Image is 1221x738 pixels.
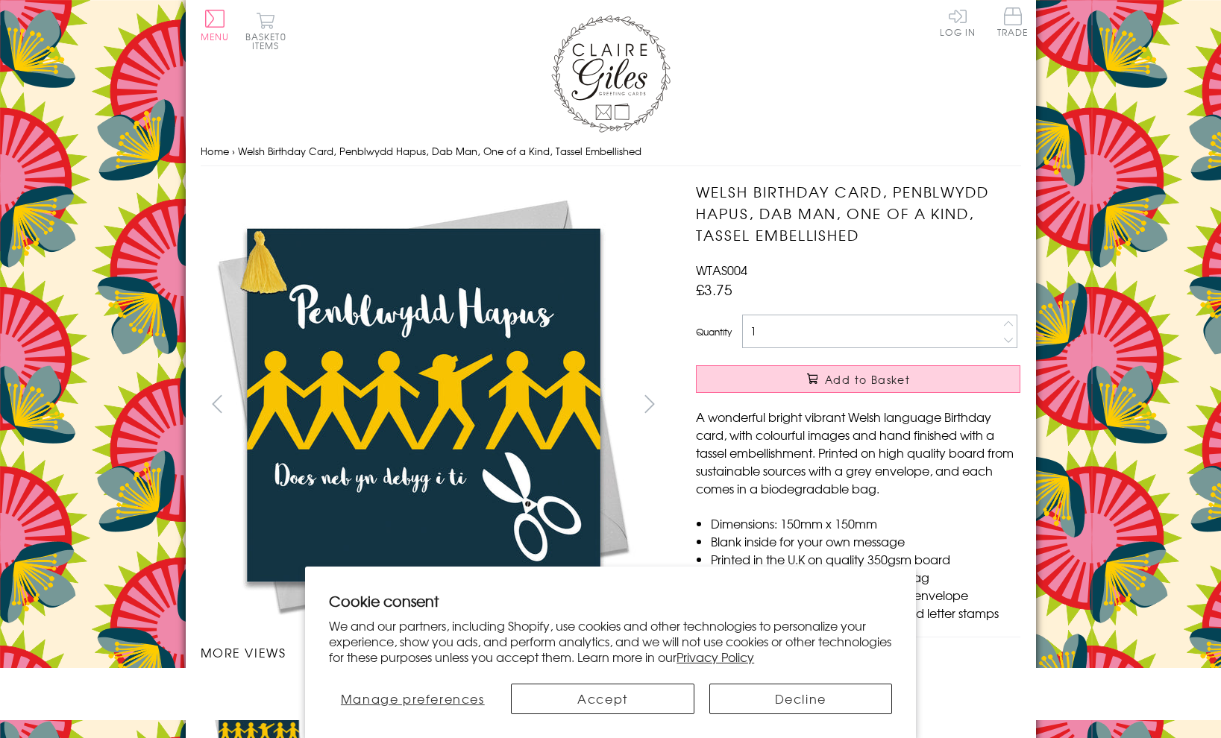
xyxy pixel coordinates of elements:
label: Quantity [696,325,732,338]
p: We and our partners, including Shopify, use cookies and other technologies to personalize your ex... [329,618,892,664]
a: Trade [997,7,1029,40]
span: › [232,144,235,158]
h1: Welsh Birthday Card, Penblwydd Hapus, Dab Man, One of a Kind, Tassel Embellished [696,181,1020,245]
button: next [633,387,666,420]
img: Welsh Birthday Card, Penblwydd Hapus, Dab Man, One of a Kind, Tassel Embellished [666,181,1114,628]
nav: breadcrumbs [201,136,1021,167]
span: Menu [201,30,230,43]
button: Add to Basket [696,365,1020,393]
p: A wonderful bright vibrant Welsh language Birthday card, with colourful images and hand finished ... [696,408,1020,497]
span: Trade [997,7,1029,37]
a: Log In [940,7,976,37]
button: Manage preferences [329,684,496,714]
h2: Cookie consent [329,590,892,611]
span: £3.75 [696,279,732,300]
button: Decline [709,684,892,714]
li: Blank inside for your own message [711,532,1020,550]
img: Claire Giles Greetings Cards [551,15,671,133]
span: Welsh Birthday Card, Penblwydd Hapus, Dab Man, One of a Kind, Tassel Embellished [238,144,641,158]
span: WTAS004 [696,261,747,279]
button: Accept [511,684,694,714]
span: Add to Basket [825,372,910,387]
button: Basket0 items [245,12,286,50]
span: Manage preferences [341,690,485,707]
a: Privacy Policy [677,648,754,666]
a: Home [201,144,229,158]
span: 0 items [252,30,286,52]
button: Menu [201,10,230,41]
img: Welsh Birthday Card, Penblwydd Hapus, Dab Man, One of a Kind, Tassel Embellished [200,181,647,628]
li: Printed in the U.K on quality 350gsm board [711,550,1020,568]
button: prev [201,387,234,420]
li: Dimensions: 150mm x 150mm [711,514,1020,532]
h3: More views [201,643,667,661]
